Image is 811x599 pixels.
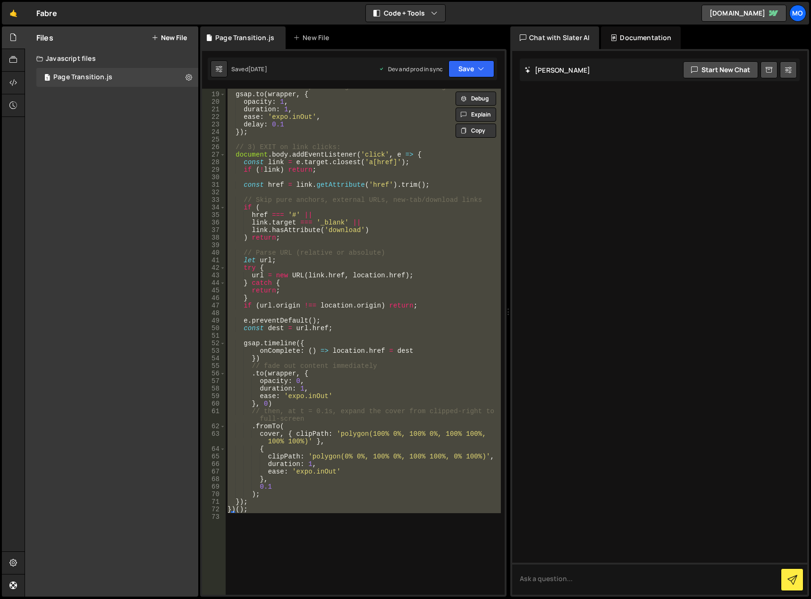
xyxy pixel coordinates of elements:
span: 1 [44,75,50,82]
div: 66 [202,460,226,468]
div: 53 [202,347,226,355]
div: 28 [202,158,226,166]
button: Debug [456,92,496,106]
div: 37 [202,226,226,234]
div: 71 [202,498,226,506]
a: Mo [789,5,806,22]
div: 51 [202,332,226,340]
div: 62 [202,423,226,430]
div: 20 [202,98,226,106]
div: 47 [202,302,226,309]
div: 65 [202,453,226,460]
div: 25 [202,136,226,143]
div: 36 [202,219,226,226]
div: 72 [202,506,226,513]
div: Page Transition.js [215,33,274,42]
div: 43 [202,272,226,279]
div: Fabre [36,8,57,19]
div: 64 [202,445,226,453]
div: 15845/42188.js [36,68,198,87]
div: Dev and prod in sync [379,65,443,73]
h2: [PERSON_NAME] [524,66,590,75]
h2: Files [36,33,53,43]
div: 23 [202,121,226,128]
div: 33 [202,196,226,204]
div: Chat with Slater AI [510,26,599,49]
div: 59 [202,392,226,400]
div: 42 [202,264,226,272]
div: 52 [202,340,226,347]
div: 22 [202,113,226,121]
div: 31 [202,181,226,189]
div: 68 [202,475,226,483]
div: 35 [202,211,226,219]
div: 34 [202,204,226,211]
button: Save [448,60,494,77]
div: 40 [202,249,226,257]
div: 30 [202,174,226,181]
div: 44 [202,279,226,287]
div: Javascript files [25,49,198,68]
div: 70 [202,491,226,498]
button: Code + Tools [366,5,445,22]
div: 24 [202,128,226,136]
div: [DATE] [248,65,267,73]
div: 56 [202,370,226,377]
button: Start new chat [683,61,758,78]
div: 67 [202,468,226,475]
a: 🤙 [2,2,25,25]
div: 46 [202,294,226,302]
div: 63 [202,430,226,445]
div: 26 [202,143,226,151]
div: 29 [202,166,226,174]
div: 38 [202,234,226,241]
div: 60 [202,400,226,408]
div: 39 [202,241,226,249]
div: 50 [202,324,226,332]
div: Documentation [601,26,681,49]
button: Copy [456,124,496,138]
div: 54 [202,355,226,362]
div: Saved [231,65,267,73]
button: Explain [456,108,496,122]
div: 41 [202,257,226,264]
button: New File [152,34,187,42]
div: 32 [202,189,226,196]
div: 45 [202,287,226,294]
div: 58 [202,385,226,392]
div: 55 [202,362,226,370]
div: 48 [202,309,226,317]
div: 49 [202,317,226,324]
div: Page Transition.js [53,73,112,82]
div: New File [293,33,333,42]
div: 27 [202,151,226,158]
div: 19 [202,91,226,98]
div: 61 [202,408,226,423]
div: 57 [202,377,226,385]
a: [DOMAIN_NAME] [701,5,786,22]
div: 69 [202,483,226,491]
div: 21 [202,106,226,113]
div: 73 [202,513,226,521]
